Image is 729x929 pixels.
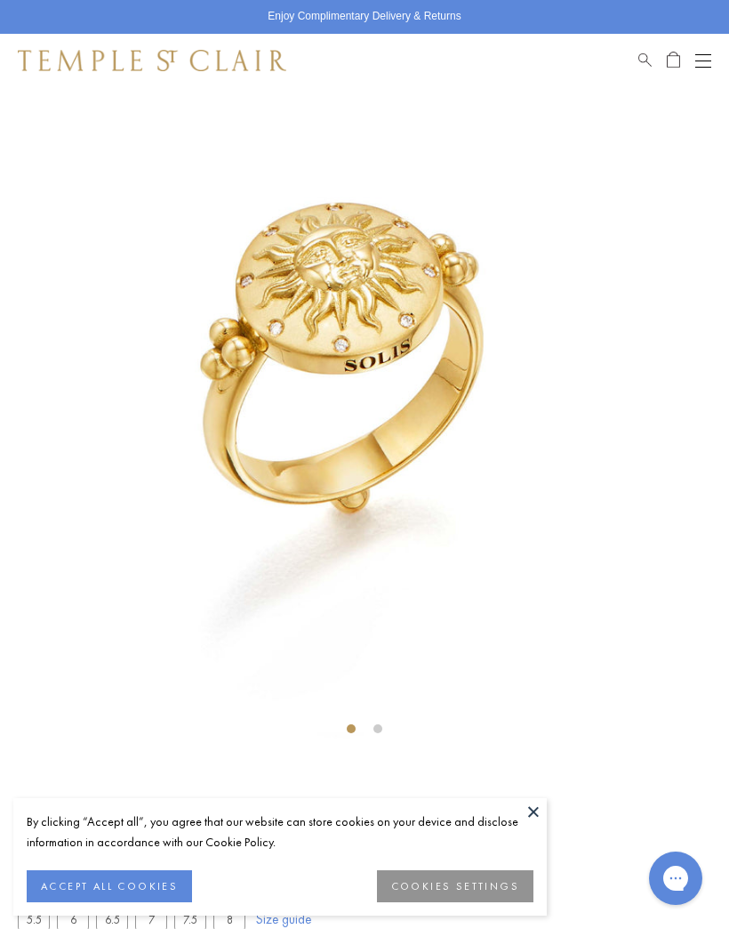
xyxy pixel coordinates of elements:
[377,870,533,902] button: COOKIES SETTINGS
[268,8,461,26] p: Enjoy Complimentary Delivery & Returns
[638,50,652,71] a: Search
[640,845,711,911] iframe: Gorgias live chat messenger
[695,50,711,71] button: Open navigation
[667,50,680,71] a: Open Shopping Bag
[18,50,286,71] img: Temple St. Clair
[256,910,311,928] a: Size guide
[27,870,192,902] button: ACCEPT ALL COOKIES
[27,812,533,852] div: By clicking “Accept all”, you agree that our website can store cookies on your device and disclos...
